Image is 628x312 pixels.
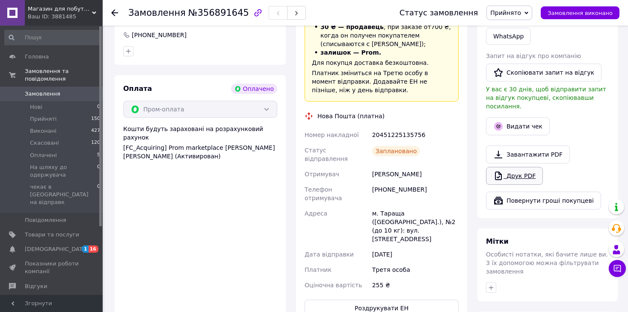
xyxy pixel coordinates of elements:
div: 255 ₴ [370,277,460,293]
span: Адреса [305,210,327,217]
span: [DEMOGRAPHIC_DATA] [25,245,88,253]
span: Запит на відгук про компанію [486,52,581,59]
span: Скасовані [30,139,59,147]
div: Третя особа [370,262,460,277]
button: Чат з покупцем [609,260,626,277]
li: , при заказе от 700 ₴ , когда он получен покупателем (списываются с [PERSON_NAME]); [312,23,451,48]
span: Статус відправлення [305,147,348,162]
span: Замовлення та повідомлення [25,67,103,83]
span: Замовлення [25,90,60,98]
div: [PHONE_NUMBER] [131,31,187,39]
span: Замовлення [128,8,186,18]
div: 20451225135756 [370,127,460,143]
span: Оплачені [30,152,57,159]
span: Товари та послуги [25,231,79,239]
div: Нова Пошта (платна) [315,112,387,120]
span: На шляху до одержувача [30,163,97,179]
div: Кошти будуть зараховані на розрахунковий рахунок [123,125,277,160]
span: залишок — Prom. [320,49,381,56]
div: Ваш ID: 3881485 [28,13,103,20]
div: [FC_Acquiring] Prom marketplace [PERSON_NAME] [PERSON_NAME] (Активирован) [123,143,277,160]
div: Для покупця доставка безкоштовна. [312,58,451,67]
div: [PHONE_NUMBER] [370,182,460,206]
span: чекає в [GEOGRAPHIC_DATA] на відправк [30,183,97,207]
span: Телефон отримувача [305,186,342,201]
span: №356891645 [188,8,249,18]
div: [DATE] [370,247,460,262]
span: 5 [97,152,100,159]
span: Номер накладної [305,131,359,138]
span: Оплата [123,85,152,93]
span: Показники роботи компанії [25,260,79,275]
span: 0 [97,163,100,179]
span: Замовлення виконано [548,10,613,16]
a: Завантажити PDF [486,146,570,163]
div: Статус замовлення [400,9,478,17]
span: Оціночна вартість [305,282,362,289]
span: 30 ₴ — продавець [320,23,384,30]
button: Повернути гроші покупцеві [486,192,601,210]
div: Заплановано [372,146,421,156]
span: Головна [25,53,49,61]
span: 120 [91,139,100,147]
a: Друк PDF [486,167,543,185]
span: 0 [97,103,100,111]
a: WhatsApp [486,28,531,45]
span: 1 [82,245,89,253]
div: Повернутися назад [111,9,118,17]
span: 427 [91,127,100,135]
span: Виконані [30,127,56,135]
span: Відгуки [25,283,47,290]
div: м. Тараща ([GEOGRAPHIC_DATA].), №2 (до 10 кг): вул. [STREET_ADDRESS] [370,206,460,247]
span: Прийняті [30,115,56,123]
span: Магазин для побуту Мамин Хитрун" [28,5,92,13]
span: Дата відправки [305,251,354,258]
div: Платник зміниться на Третю особу в момент відправки. Додавайте ЕН не пізніше, ніж у день відправки. [312,69,451,94]
button: Видати чек [486,117,550,135]
button: Скопіювати запит на відгук [486,64,601,82]
span: 0 [97,183,100,207]
span: 16 [89,245,98,253]
span: 150 [91,115,100,123]
span: Платник [305,266,332,273]
span: Прийнято [490,9,521,16]
span: Повідомлення [25,216,66,224]
div: Оплачено [231,84,277,94]
span: Мітки [486,237,509,245]
span: У вас є 30 днів, щоб відправити запит на відгук покупцеві, скопіювавши посилання. [486,86,606,110]
span: Отримувач [305,171,339,178]
input: Пошук [4,30,101,45]
span: Нові [30,103,42,111]
div: [PERSON_NAME] [370,166,460,182]
span: Особисті нотатки, які бачите лише ви. З їх допомогою можна фільтрувати замовлення [486,251,608,275]
button: Замовлення виконано [541,6,619,19]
